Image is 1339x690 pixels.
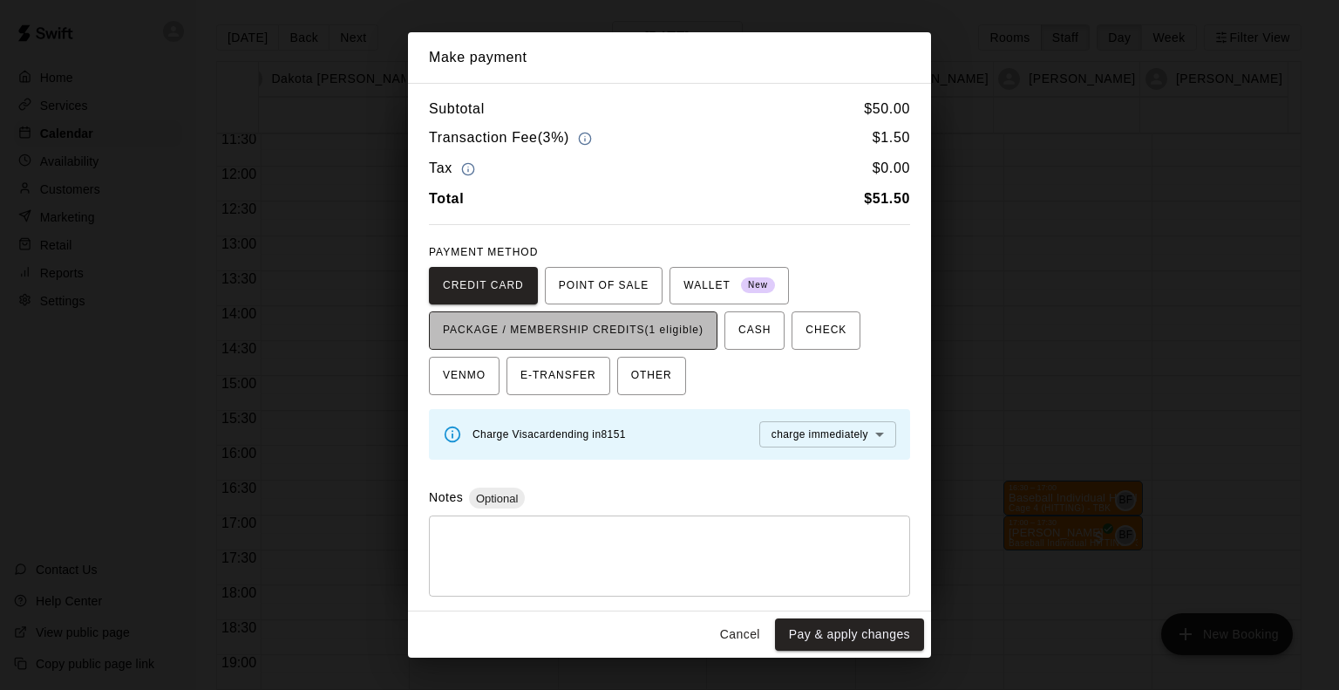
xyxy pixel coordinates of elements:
[429,191,464,206] b: Total
[864,98,910,120] h6: $ 50.00
[775,618,924,651] button: Pay & apply changes
[631,362,672,390] span: OTHER
[669,267,789,305] button: WALLET New
[429,246,538,258] span: PAYMENT METHOD
[429,490,463,504] label: Notes
[792,311,860,350] button: CHECK
[559,272,649,300] span: POINT OF SALE
[545,267,663,305] button: POINT OF SALE
[429,267,538,305] button: CREDIT CARD
[429,98,485,120] h6: Subtotal
[520,362,596,390] span: E-TRANSFER
[429,126,596,150] h6: Transaction Fee ( 3% )
[683,272,775,300] span: WALLET
[472,428,626,441] span: Charge Visa card ending in 8151
[617,357,686,395] button: OTHER
[429,311,717,350] button: PACKAGE / MEMBERSHIP CREDITS(1 eligible)
[873,126,910,150] h6: $ 1.50
[712,618,768,651] button: Cancel
[443,362,486,390] span: VENMO
[443,317,703,345] span: PACKAGE / MEMBERSHIP CREDITS (1 eligible)
[469,492,525,505] span: Optional
[724,311,785,350] button: CASH
[741,274,775,297] span: New
[506,357,610,395] button: E-TRANSFER
[429,157,479,181] h6: Tax
[738,317,771,345] span: CASH
[873,157,910,181] h6: $ 0.00
[443,272,524,300] span: CREDIT CARD
[771,428,868,441] span: charge immediately
[429,357,500,395] button: VENMO
[805,317,846,345] span: CHECK
[864,191,910,206] b: $ 51.50
[408,32,931,83] h2: Make payment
